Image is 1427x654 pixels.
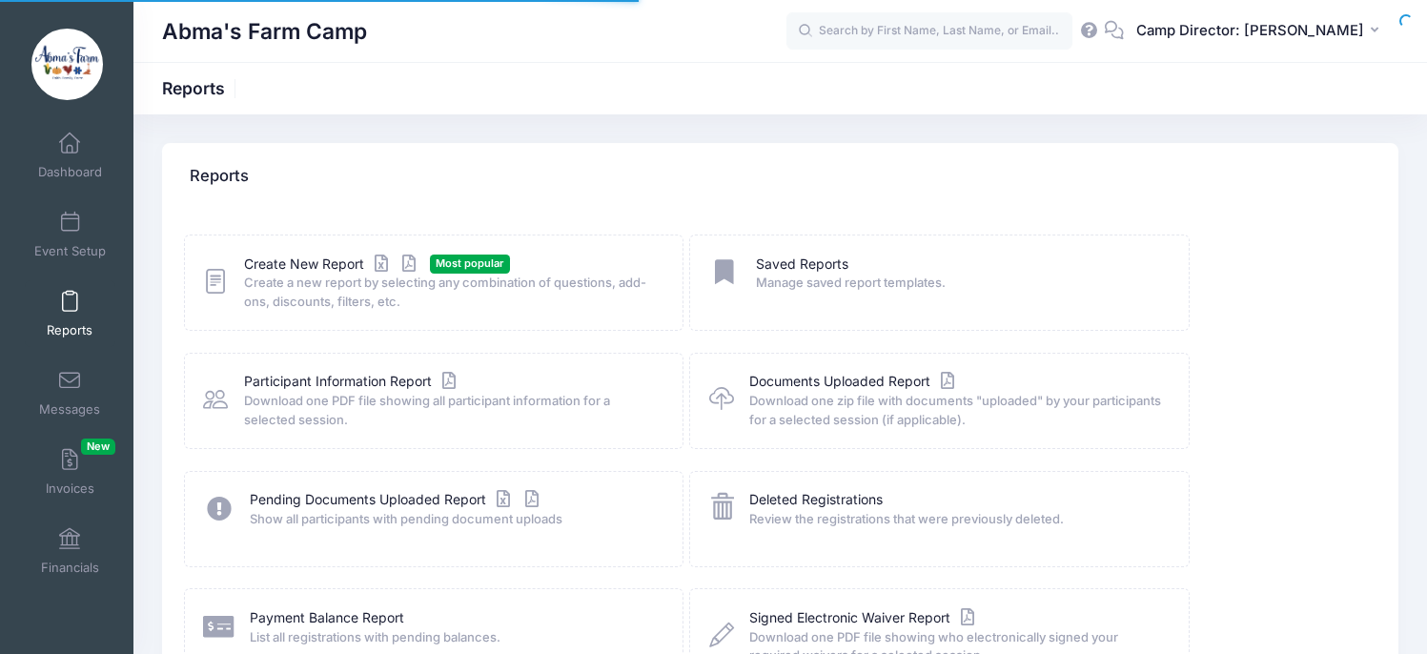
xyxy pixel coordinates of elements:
[25,518,115,584] a: Financials
[39,401,100,418] span: Messages
[38,164,102,180] span: Dashboard
[25,359,115,426] a: Messages
[250,490,543,510] a: Pending Documents Uploaded Report
[430,255,510,273] span: Most popular
[756,255,848,275] a: Saved Reports
[749,608,979,628] a: Signed Electronic Waiver Report
[46,480,94,497] span: Invoices
[749,372,959,392] a: Documents Uploaded Report
[244,372,460,392] a: Participant Information Report
[244,274,658,311] span: Create a new report by selecting any combination of questions, add-ons, discounts, filters, etc.
[25,280,115,347] a: Reports
[162,78,241,98] h1: Reports
[25,439,115,505] a: InvoicesNew
[25,122,115,189] a: Dashboard
[250,608,404,628] a: Payment Balance Report
[250,628,658,647] span: List all registrations with pending balances.
[756,274,1164,293] span: Manage saved report templates.
[749,392,1163,429] span: Download one zip file with documents "uploaded" by your participants for a selected session (if a...
[31,29,103,100] img: Abma's Farm Camp
[162,10,367,53] h1: Abma's Farm Camp
[25,201,115,268] a: Event Setup
[1124,10,1398,53] button: Camp Director: [PERSON_NAME]
[81,439,115,455] span: New
[47,322,92,338] span: Reports
[749,490,883,510] a: Deleted Registrations
[244,392,658,429] span: Download one PDF file showing all participant information for a selected session.
[786,12,1072,51] input: Search by First Name, Last Name, or Email...
[41,560,99,576] span: Financials
[190,150,249,204] h4: Reports
[1136,20,1364,41] span: Camp Director: [PERSON_NAME]
[34,243,106,259] span: Event Setup
[244,255,421,275] a: Create New Report
[749,510,1163,529] span: Review the registrations that were previously deleted.
[250,510,658,529] span: Show all participants with pending document uploads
